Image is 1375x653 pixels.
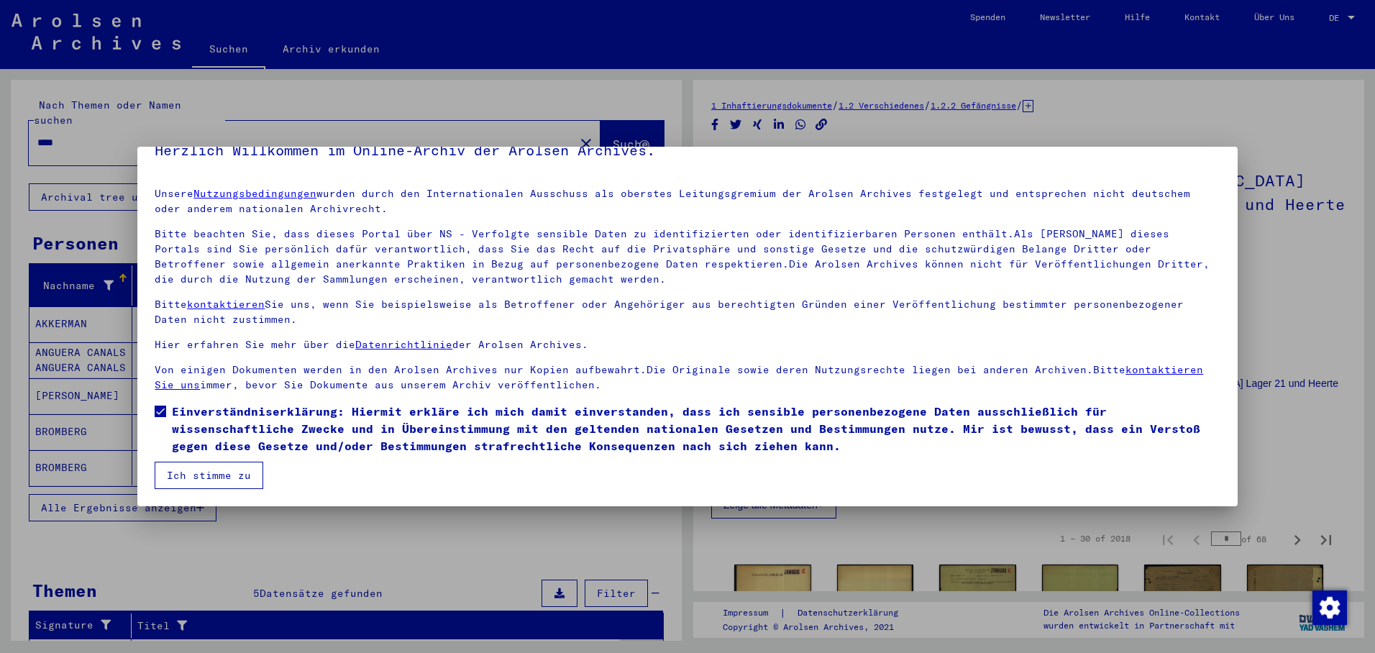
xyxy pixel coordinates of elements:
[355,338,452,351] a: Datenrichtlinie
[172,403,1220,455] span: Einverständniserklärung: Hiermit erkläre ich mich damit einverstanden, dass ich sensible personen...
[187,298,265,311] a: kontaktieren
[155,227,1220,287] p: Bitte beachten Sie, dass dieses Portal über NS - Verfolgte sensible Daten zu identifizierten oder...
[155,362,1220,393] p: Von einigen Dokumenten werden in den Arolsen Archives nur Kopien aufbewahrt.Die Originale sowie d...
[193,187,316,200] a: Nutzungsbedingungen
[1312,590,1347,625] img: Zustimmung ändern
[155,297,1220,327] p: Bitte Sie uns, wenn Sie beispielsweise als Betroffener oder Angehöriger aus berechtigten Gründen ...
[1312,590,1346,624] div: Zustimmung ändern
[155,337,1220,352] p: Hier erfahren Sie mehr über die der Arolsen Archives.
[155,186,1220,216] p: Unsere wurden durch den Internationalen Ausschuss als oberstes Leitungsgremium der Arolsen Archiv...
[155,139,1220,162] h5: Herzlich Willkommen im Online-Archiv der Arolsen Archives.
[155,462,263,489] button: Ich stimme zu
